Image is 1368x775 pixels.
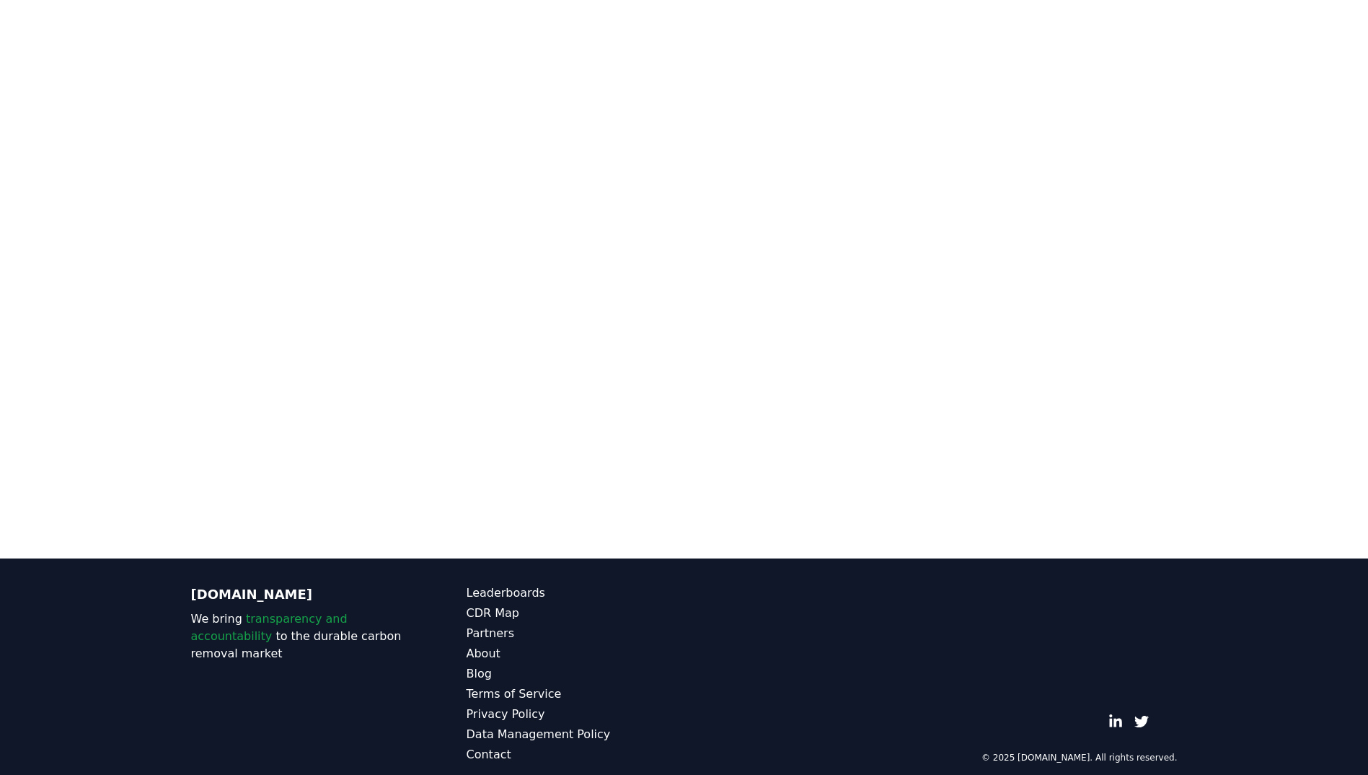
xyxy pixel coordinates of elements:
[467,584,684,602] a: Leaderboards
[1134,714,1149,729] a: Twitter
[191,610,409,662] p: We bring to the durable carbon removal market
[467,625,684,642] a: Partners
[467,665,684,683] a: Blog
[467,746,684,763] a: Contact
[981,752,1178,763] p: © 2025 [DOMAIN_NAME]. All rights reserved.
[191,584,409,605] p: [DOMAIN_NAME]
[467,645,684,662] a: About
[467,726,684,743] a: Data Management Policy
[467,686,684,703] a: Terms of Service
[467,605,684,622] a: CDR Map
[191,612,348,643] span: transparency and accountability
[467,706,684,723] a: Privacy Policy
[1108,714,1123,729] a: LinkedIn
